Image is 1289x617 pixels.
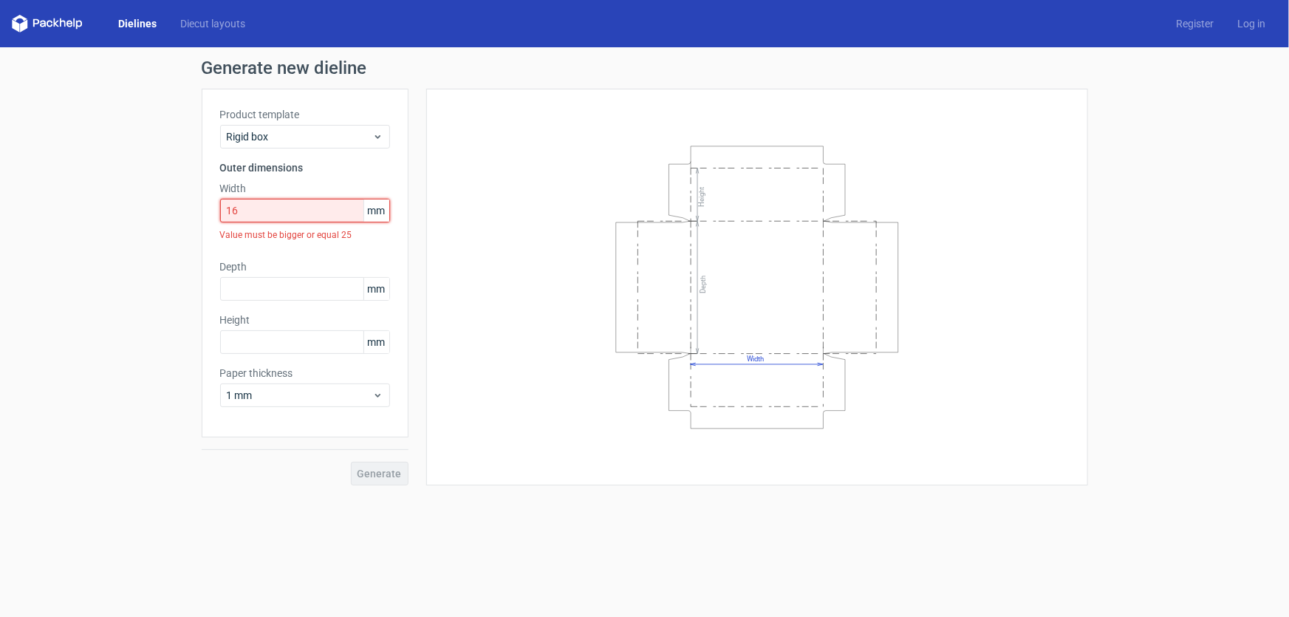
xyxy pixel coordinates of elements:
label: Paper thickness [220,366,390,381]
label: Height [220,313,390,327]
a: Dielines [106,16,168,31]
a: Register [1164,16,1225,31]
div: Value must be bigger or equal 25 [220,222,390,248]
span: 1 mm [227,388,372,403]
text: Depth [699,275,707,293]
label: Depth [220,259,390,274]
label: Width [220,181,390,196]
span: Rigid box [227,129,372,144]
text: Height [697,187,705,207]
h3: Outer dimensions [220,160,390,175]
a: Diecut layouts [168,16,257,31]
span: mm [363,331,389,353]
h1: Generate new dieline [202,59,1088,77]
text: Width [746,355,763,363]
span: mm [363,200,389,222]
label: Product template [220,107,390,122]
a: Log in [1225,16,1277,31]
span: mm [363,278,389,300]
